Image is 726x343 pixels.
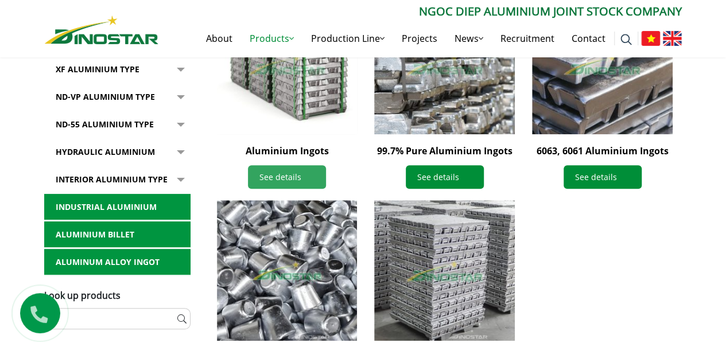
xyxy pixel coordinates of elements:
[44,289,121,302] span: Look up products
[44,111,191,138] a: ND-55 Aluminium type
[44,221,191,248] a: Aluminium billet
[563,20,614,57] a: Contact
[44,84,191,110] a: ND-VP Aluminium type
[393,20,446,57] a: Projects
[158,3,682,20] p: Ngoc Diep Aluminium Joint Stock Company
[45,15,158,44] img: Nhôm Dinostar
[245,145,328,157] a: Aluminium Ingots
[377,145,513,157] a: 99.7% Pure Aluminium Ingots
[241,20,302,57] a: Products
[44,56,191,83] a: XF Aluminium type
[217,200,358,341] img: Degassing aluminium
[446,20,492,57] a: News
[44,249,191,275] a: Aluminum alloy ingot
[663,31,682,46] img: English
[44,139,191,165] a: Hydraulic Aluminium
[302,20,393,57] a: Production Line
[44,194,191,220] a: Industrial aluminium
[564,165,642,189] a: See details
[620,34,632,45] img: search
[248,165,326,189] a: See details
[492,20,563,57] a: Recruitment
[374,200,515,341] img: Silicon Alloy Aluminium Ingots
[406,165,484,189] a: See details
[197,20,241,57] a: About
[641,31,660,46] img: Tiếng Việt
[44,166,191,193] a: Interior Aluminium Type
[537,145,669,157] a: 6063, 6061 Aluminium Ingots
